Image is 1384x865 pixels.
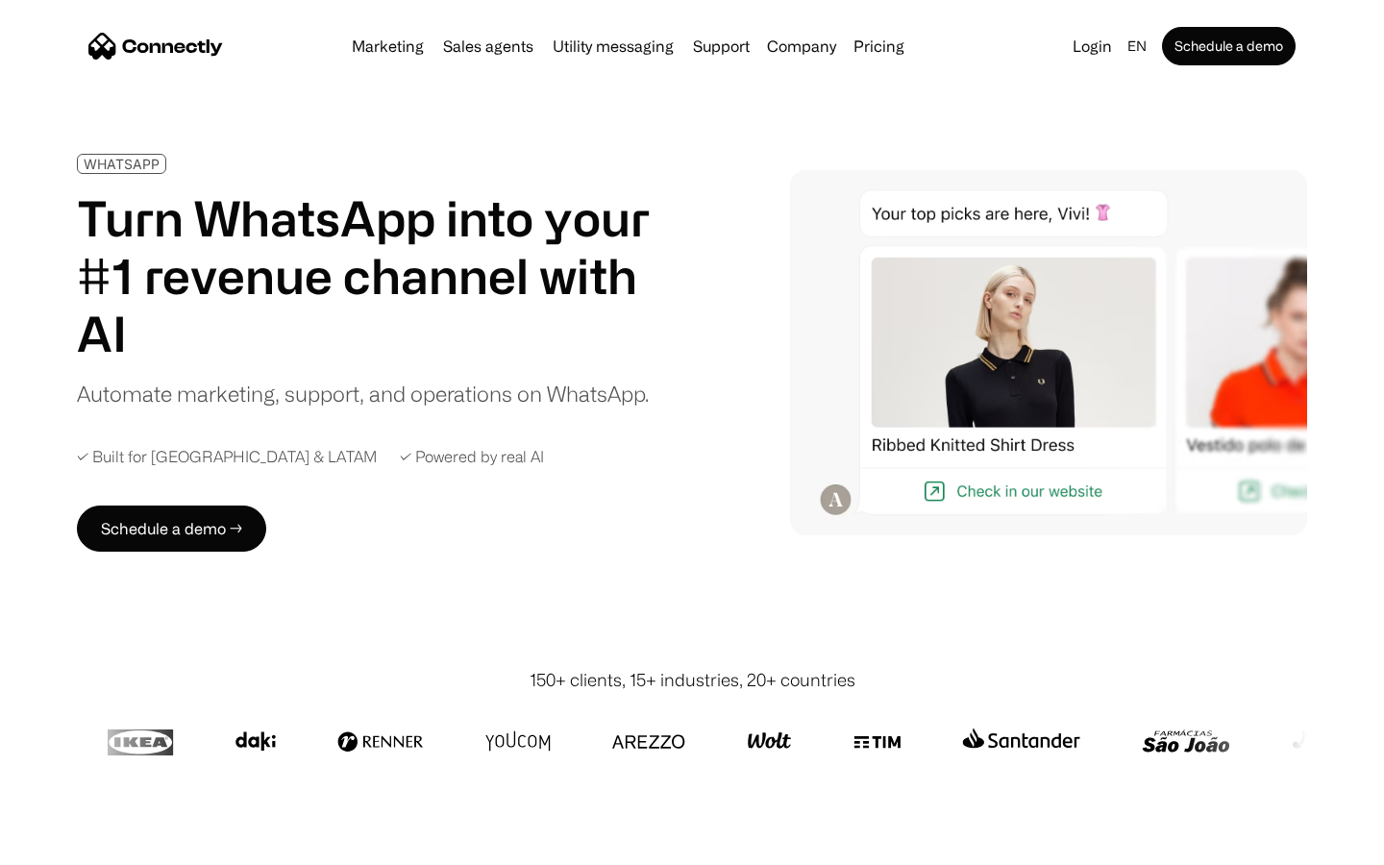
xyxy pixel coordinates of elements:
[1162,27,1296,65] a: Schedule a demo
[1065,33,1120,60] a: Login
[77,378,649,409] div: Automate marketing, support, and operations on WhatsApp.
[685,38,757,54] a: Support
[530,667,855,693] div: 150+ clients, 15+ industries, 20+ countries
[435,38,541,54] a: Sales agents
[84,157,160,171] div: WHATSAPP
[767,33,836,60] div: Company
[400,448,544,466] div: ✓ Powered by real AI
[19,829,115,858] aside: Language selected: English
[1127,33,1147,60] div: en
[77,448,377,466] div: ✓ Built for [GEOGRAPHIC_DATA] & LATAM
[846,38,912,54] a: Pricing
[77,506,266,552] a: Schedule a demo →
[344,38,432,54] a: Marketing
[77,189,673,362] h1: Turn WhatsApp into your #1 revenue channel with AI
[545,38,681,54] a: Utility messaging
[38,831,115,858] ul: Language list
